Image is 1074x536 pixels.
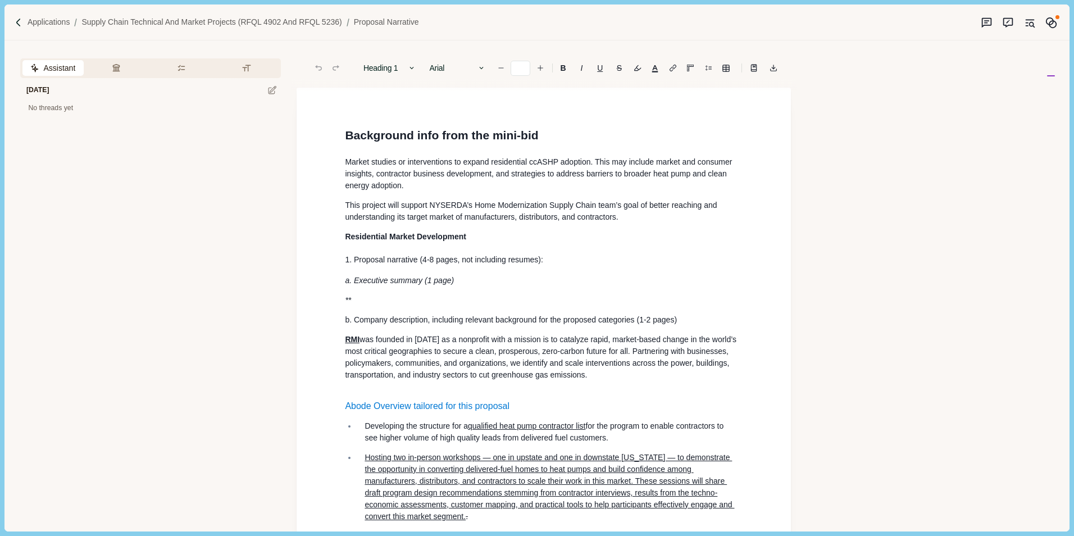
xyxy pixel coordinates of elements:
button: Adjust margins [682,60,698,76]
button: I [574,60,589,76]
button: S [611,60,627,76]
img: Forward slash icon [13,17,24,28]
span: This project will support NYSERDA’s Home Modernization Supply Chain team’s goal of better reachin... [345,201,719,221]
span: RMI [345,335,359,344]
button: Heading 1 [358,60,422,76]
span: for the program to enable contractors to see higher volume of high quality leads from delivered f... [365,421,726,442]
span: 1. Proposal narrative (4-8 pages, not including resumes): [345,255,543,264]
span: Residential Market Development [345,232,466,241]
span: Assistant [43,62,75,74]
button: Export to docx [766,60,781,76]
a: Supply Chain Technical and Market Projects (RFQL 4902 and RFQL 5236) [81,16,342,28]
span: was founded in [DATE] as a nonprofit with a mission is to catalyze rapid, market-based change in ... [345,335,739,379]
a: Proposal Narrative [354,16,419,28]
i: I [581,64,583,72]
button: Line height [665,60,681,76]
span: Developing the structure for a [365,421,468,430]
span: b. Company description, including relevant background for the proposed categories (1-2 pages) [345,315,677,324]
a: qualified heat pump contractor list [468,421,585,430]
a: Applications [28,16,70,28]
span: . [466,512,468,521]
button: U [591,60,609,76]
img: Forward slash icon [342,17,354,28]
span: Market studies or interventions to expand residential ccASHP adoption. This may include market an... [345,157,734,190]
div: [DATE] [20,78,49,103]
s: S [617,64,622,72]
div: No threads yet [20,103,281,113]
button: Line height [718,60,734,76]
button: Line height [700,60,716,76]
span: a. Executive summary (1 page) [345,276,454,285]
u: U [597,64,603,72]
button: Redo [328,60,344,76]
img: Forward slash icon [70,17,81,28]
button: Arial [424,60,491,76]
button: B [554,60,572,76]
button: Line height [746,60,762,76]
span: Abode Overview tailored for this proposal [345,401,509,411]
b: B [561,64,566,72]
button: Increase font size [533,60,548,76]
span: Hosting two in-person workshops — one in upstate and one in downstate [US_STATE] — to demonstrate... [365,453,734,521]
span: Background info from the mini-bid [345,129,538,142]
button: Undo [311,60,326,76]
button: Decrease font size [493,60,509,76]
